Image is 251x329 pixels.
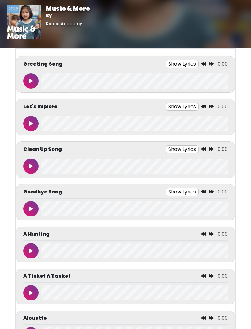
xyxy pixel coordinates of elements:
p: Greeting Song [23,60,62,68]
button: Show Lyrics [166,60,199,68]
p: A Tisket A Tasket [23,273,71,280]
button: Show Lyrics [166,103,199,111]
h6: Kiddie Academy [46,21,90,26]
img: 01vrkzCYTteBT1eqlInO [7,5,41,39]
span: 0.00 [218,188,228,195]
span: 0.00 [218,231,228,238]
button: Show Lyrics [166,188,199,196]
span: 0.00 [218,146,228,153]
p: Alouette [23,315,47,322]
p: Clean Up Song [23,146,62,153]
p: Goodbye Song [23,188,62,196]
span: 0.00 [218,60,228,67]
span: 0.00 [218,315,228,322]
p: Let's Explore [23,103,58,110]
span: 0.00 [218,103,228,110]
button: Show Lyrics [166,145,199,153]
h1: Music & More [46,5,90,12]
p: By [46,12,90,19]
p: A Hunting [23,231,50,238]
span: 0.00 [218,273,228,280]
